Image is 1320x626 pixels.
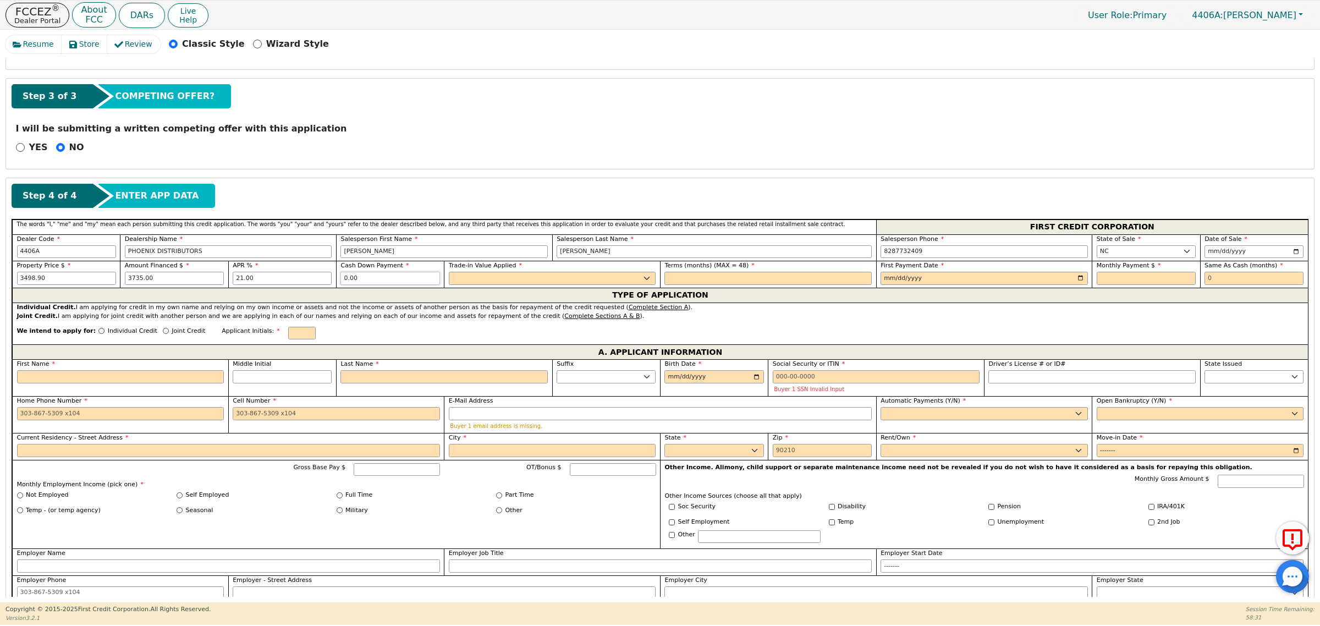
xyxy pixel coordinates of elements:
span: Applicant Initials: [222,327,280,334]
input: Y/N [669,519,675,525]
span: Employer Name [17,550,65,557]
label: Other [505,506,522,515]
label: Seasonal [186,506,213,515]
span: 4406A: [1192,10,1223,20]
span: Home Phone Number [17,397,87,404]
input: xx.xx% [233,272,332,285]
label: Self Employment [678,518,730,527]
p: Classic Style [182,37,245,51]
span: Automatic Payments (Y/N) [881,397,966,404]
input: 303-867-5309 x104 [17,407,224,420]
span: Review [125,39,152,50]
span: State of Sale [1097,235,1141,243]
input: Y/N [988,519,994,525]
span: Employer Phone [17,576,67,584]
span: Gross Base Pay $ [294,464,346,471]
span: Property Price $ [17,262,71,269]
input: YYYY-MM-DD [881,559,1303,573]
a: FCCEZ®Dealer Portal [5,3,69,28]
span: Salesperson Last Name [557,235,634,243]
span: Move-in Date [1097,434,1143,441]
input: 000-00-0000 [773,370,980,383]
input: YYYY-MM-DD [1097,444,1304,457]
span: A. APPLICANT INFORMATION [598,345,722,359]
span: Zip [773,434,788,441]
label: Disability [838,502,866,512]
span: Employer - Street Address [233,576,312,584]
span: Employer State [1097,576,1143,584]
span: Driver’s License # or ID# [988,360,1065,367]
span: [PERSON_NAME] [1192,10,1296,20]
input: 90210 [773,444,872,457]
button: Report Error to FCC [1276,521,1309,554]
label: Soc Security [678,502,716,512]
p: Individual Credit [108,327,157,336]
span: Rent/Own [881,434,916,441]
span: User Role : [1088,10,1132,20]
p: I will be submitting a written competing offer with this application [16,122,1305,135]
input: Y/N [669,504,675,510]
button: DARs [119,3,165,28]
span: Current Residency - Street Address [17,434,129,441]
label: 2nd Job [1157,518,1180,527]
label: Military [345,506,368,515]
p: Session Time Remaining: [1246,605,1314,613]
span: Date of Sale [1204,235,1247,243]
span: City [449,434,466,441]
p: FCC [81,15,107,24]
span: Help [179,15,197,24]
input: 0 [1204,272,1303,285]
input: YYYY-MM-DD [1204,245,1303,259]
label: Other [678,530,695,540]
label: Part Time [505,491,534,500]
span: First Name [17,360,56,367]
input: Y/N [988,504,994,510]
span: Birth Date [664,360,701,367]
button: LiveHelp [168,3,208,28]
span: Live [179,7,197,15]
button: Store [62,35,108,53]
span: COMPETING OFFER? [115,90,215,103]
div: I am applying for joint credit with another person and we are applying in each of our names and r... [17,312,1304,321]
input: Y/N [1148,504,1154,510]
p: Version 3.2.1 [5,614,211,622]
span: Amount Financed $ [125,262,189,269]
span: Monthly Payment $ [1097,262,1161,269]
input: Y/N [1148,519,1154,525]
button: 4406A:[PERSON_NAME] [1180,7,1314,24]
label: Full Time [345,491,372,500]
input: 303-867-5309 x104 [233,407,440,420]
span: Terms (months) (MAX = 48) [664,262,749,269]
span: Step 3 of 3 [23,90,76,103]
input: Y/N [829,519,835,525]
input: 303-867-5309 x104 [17,586,224,600]
span: Employer Job Title [449,550,504,557]
p: Buyer 1 SSN Invalid Input [774,386,978,392]
span: All Rights Reserved. [150,606,211,613]
span: State Issued [1204,360,1242,367]
input: Y/N [829,504,835,510]
span: Last Name [340,360,378,367]
span: Suffix [557,360,574,367]
span: We intend to apply for: [17,327,96,345]
input: YYYY-MM-DD [881,272,1088,285]
span: Employer Start Date [881,550,942,557]
p: Primary [1077,4,1178,26]
p: Other Income. Alimony, child support or separate maintenance income need not be revealed if you d... [665,463,1304,473]
span: ENTER APP DATA [115,189,199,202]
span: APR % [233,262,258,269]
p: About [81,6,107,14]
sup: ® [52,3,60,13]
span: Store [79,39,100,50]
p: Buyer 1 email address is missing. [450,423,870,429]
label: Pension [998,502,1021,512]
button: Resume [5,35,62,53]
span: Middle Initial [233,360,271,367]
span: E-Mail Address [449,397,493,404]
span: Employer City [664,576,707,584]
span: Monthly Gross Amount $ [1135,475,1209,482]
span: Resume [23,39,54,50]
